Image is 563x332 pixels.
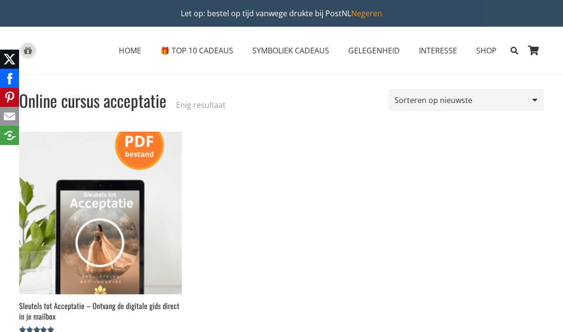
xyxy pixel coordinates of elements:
[348,45,400,56] span: GELEGENHEID
[506,39,523,62] a: Zoeken
[523,27,544,74] a: Winkelwagen
[339,39,409,62] a: GELEGENHEIDGELEGENHEID Menu
[176,99,226,111] p: Enig resultaat
[388,90,544,111] select: Winkelbestelling
[19,132,182,294] img: SLEUTELS TOT ACCEPTATIE -Acceptatie en loslaten quotes met acceptatie oefeningen en tips van ings...
[119,45,141,56] span: HOME
[252,45,329,56] span: SYMBOLIEK CADEAUS
[109,39,151,62] a: HOMEHOME Menu
[160,45,233,56] span: 🎁 TOP 10 CADEAUS
[19,42,37,59] a: gift-box-icon-grey-inspirerendwinkelen
[467,39,506,62] a: SHOPSHOP Menu
[409,39,467,62] a: INTERESSEINTERESSE Menu
[243,39,339,62] a: SYMBOLIEK CADEAUSSYMBOLIEK CADEAUS Menu
[151,39,243,62] a: 🎁 TOP 10 CADEAUS🎁 TOP 10 CADEAUS Menu
[476,45,497,56] span: SHOP
[19,90,167,111] h1: Online cursus acceptatie
[19,301,182,322] h2: Sleutels tot Acceptatie – Ontvang de digitale gids direct in je mailbox
[419,45,457,56] span: INTERESSE
[351,8,382,19] a: Negeren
